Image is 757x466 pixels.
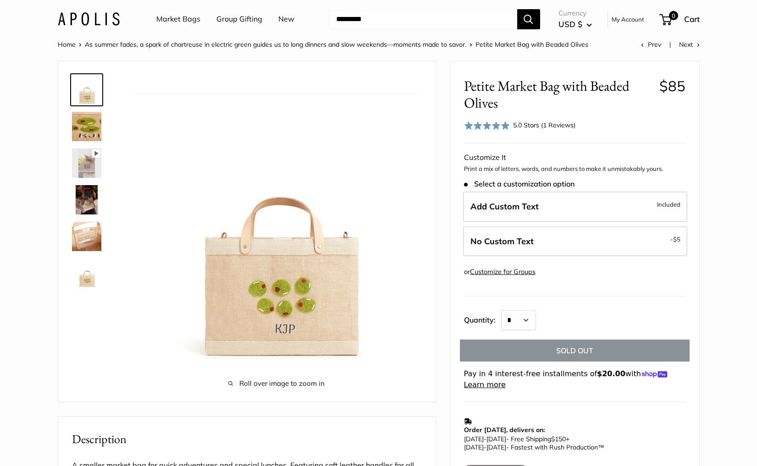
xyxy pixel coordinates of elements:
[72,75,101,104] img: Petite Market Bag with Beaded Olives
[612,14,644,25] a: My Account
[460,340,690,362] button: SOLD OUT
[484,443,486,451] span: -
[464,77,652,111] span: Petite Market Bag with Beaded Olives
[464,435,681,451] p: - Free Shipping +
[70,110,103,143] a: Petite Market Bag with Beaded Olives
[156,12,200,26] a: Market Bags
[70,257,103,290] a: Petite Market Bag with Beaded Olives
[670,234,680,245] span: -
[659,77,685,95] span: $85
[464,180,575,188] span: Select a customization option
[641,40,661,49] a: Prev
[58,12,120,26] img: Apolis
[558,17,592,32] button: USD $
[470,236,534,247] span: No Custom Text
[669,11,678,20] span: 0
[463,192,687,222] label: Add Custom Text
[484,435,486,443] span: -
[679,40,700,49] a: Next
[464,151,685,164] div: Customize It
[72,258,101,288] img: Petite Market Bag with Beaded Olives
[58,40,76,49] a: Home
[278,12,294,26] a: New
[85,40,466,49] a: As summer fades, a spark of chartreuse in electric green guides us to long dinners and slow weeke...
[132,75,422,365] img: Petite Market Bag with Beaded Olives
[464,307,501,330] label: Quantity:
[464,443,604,451] span: - Fastest with Rush Production™
[486,443,506,451] span: [DATE]
[684,14,700,24] span: Cart
[660,12,700,27] a: 0 Cart
[475,40,588,49] span: Petite Market Bag with Beaded Olives
[486,435,506,443] span: [DATE]
[464,426,545,434] strong: Order [DATE], delivers on:
[58,38,588,50] nav: Breadcrumb
[657,199,680,210] span: Included
[72,185,101,214] img: Petite Market Bag with Beaded Olives
[72,112,101,141] img: Petite Market Bag with Beaded Olives
[7,431,98,459] iframe: Sign Up via Text for Offers
[463,226,687,257] label: Leave Blank
[558,7,592,20] span: Currency
[70,147,103,180] a: Petite Market Bag with Beaded Olives
[464,119,576,132] div: 5.0 Stars (1 Reviews)
[558,19,582,29] span: USD $
[464,435,484,443] span: [DATE]
[70,183,103,216] a: Petite Market Bag with Beaded Olives
[464,266,536,278] div: or
[70,220,103,253] a: Petite Market Bag with Beaded Olives
[72,148,101,178] img: Petite Market Bag with Beaded Olives
[470,268,536,276] a: Customize for Groups
[513,120,575,130] div: 5.0 Stars (1 Reviews)
[72,222,101,251] img: Petite Market Bag with Beaded Olives
[673,236,680,243] span: $5
[132,377,422,390] span: Roll over image to zoom in
[470,201,539,212] span: Add Custom Text
[464,164,685,174] p: Print a mix of letters, words, and numbers to make it unmistakably yours.
[517,9,540,29] button: Search
[72,430,422,448] h2: Description
[216,12,262,26] a: Group Gifting
[329,9,517,29] input: Search...
[70,73,103,106] a: Petite Market Bag with Beaded Olives
[551,435,566,443] span: $150
[464,443,484,451] span: [DATE]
